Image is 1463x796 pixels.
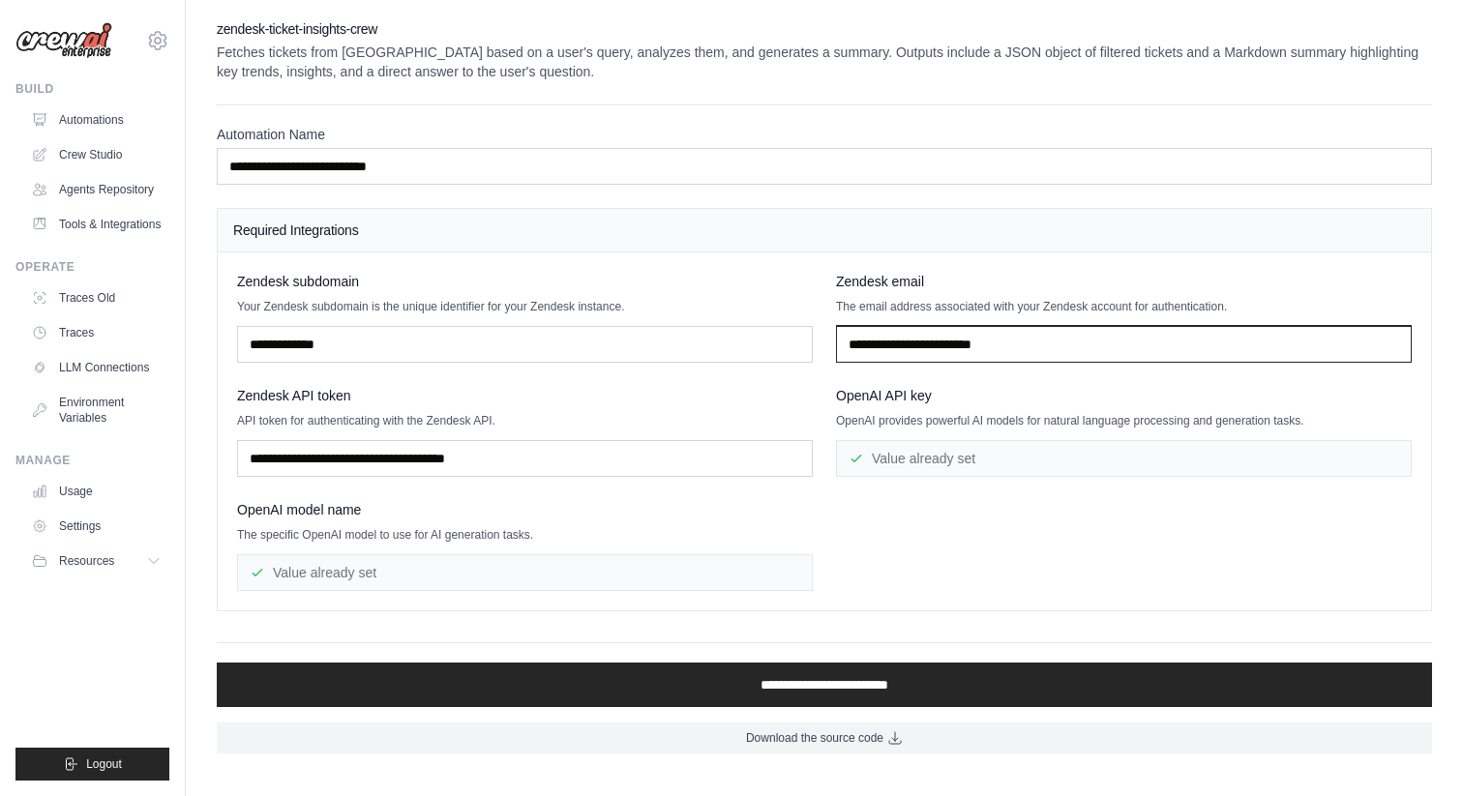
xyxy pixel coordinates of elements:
[836,413,1412,428] p: OpenAI provides powerful AI models for natural language processing and generation tasks.
[23,511,169,542] a: Settings
[59,553,114,569] span: Resources
[23,139,169,170] a: Crew Studio
[15,453,169,468] div: Manage
[1366,703,1463,796] iframe: Chat Widget
[23,174,169,205] a: Agents Repository
[23,317,169,348] a: Traces
[836,299,1412,314] p: The email address associated with your Zendesk account for authentication.
[836,440,1412,477] div: Value already set
[237,527,813,543] p: The specific OpenAI model to use for AI generation tasks.
[23,387,169,433] a: Environment Variables
[237,272,359,291] span: Zendesk subdomain
[237,554,813,591] div: Value already set
[23,545,169,576] button: Resources
[15,748,169,781] button: Logout
[23,476,169,507] a: Usage
[233,221,1416,240] h4: Required Integrations
[15,81,169,97] div: Build
[23,209,169,240] a: Tools & Integrations
[237,500,361,519] span: OpenAI model name
[237,386,351,405] span: Zendesk API token
[217,125,1432,144] label: Automation Name
[836,386,932,405] span: OpenAI API key
[237,299,813,314] p: Your Zendesk subdomain is the unique identifier for your Zendesk instance.
[15,259,169,275] div: Operate
[1366,703,1463,796] div: Chat-Widget
[217,722,1432,753] a: Download the source code
[86,756,122,772] span: Logout
[836,272,924,291] span: Zendesk email
[217,43,1432,81] p: Fetches tickets from [GEOGRAPHIC_DATA] based on a user's query, analyzes them, and generates a su...
[15,22,112,59] img: Logo
[23,282,169,313] a: Traces Old
[217,19,1432,39] h2: zendesk-ticket-insights-crew
[23,352,169,383] a: LLM Connections
[237,413,813,428] p: API token for authenticating with the Zendesk API.
[746,730,883,746] span: Download the source code
[23,104,169,135] a: Automations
